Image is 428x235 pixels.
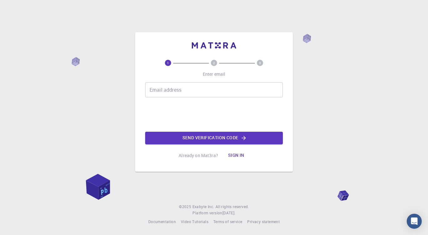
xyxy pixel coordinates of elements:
div: Open Intercom Messenger [407,214,422,229]
text: 1 [167,61,169,65]
span: Privacy statement [247,219,280,224]
p: Enter email [203,71,226,77]
p: Already on Mat3ra? [179,152,218,159]
text: 3 [259,61,261,65]
button: Sign in [223,149,249,162]
a: Terms of service [213,219,242,225]
span: Terms of service [213,219,242,224]
button: Send verification code [145,132,283,144]
a: [DATE]. [222,210,236,216]
span: Video Tutorials [181,219,208,224]
span: Exabyte Inc. [192,204,214,209]
a: Video Tutorials [181,219,208,225]
span: [DATE] . [222,210,236,215]
a: Privacy statement [247,219,280,225]
a: Exabyte Inc. [192,204,214,210]
a: Documentation [148,219,176,225]
span: Platform version [192,210,222,216]
span: Documentation [148,219,176,224]
span: All rights reserved. [216,204,249,210]
iframe: reCAPTCHA [166,102,262,127]
text: 2 [213,61,215,65]
span: © 2025 [179,204,192,210]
